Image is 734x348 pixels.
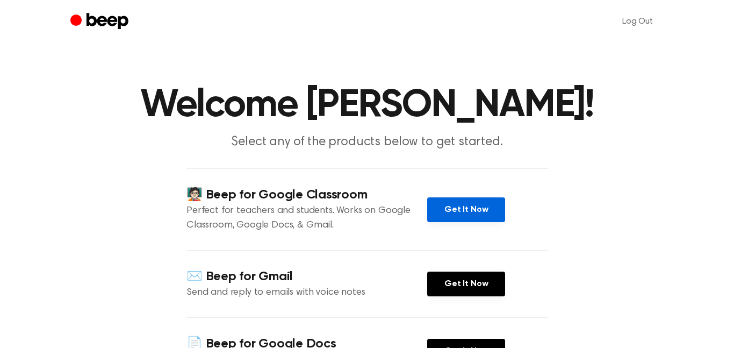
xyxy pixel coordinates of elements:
[186,186,427,204] h4: 🧑🏻‍🏫 Beep for Google Classroom
[92,86,642,125] h1: Welcome [PERSON_NAME]!
[611,9,664,34] a: Log Out
[161,133,573,151] p: Select any of the products below to get started.
[427,272,505,296] a: Get It Now
[186,204,427,233] p: Perfect for teachers and students. Works on Google Classroom, Google Docs, & Gmail.
[427,197,505,222] a: Get It Now
[70,11,131,32] a: Beep
[186,268,427,286] h4: ✉️ Beep for Gmail
[186,286,427,300] p: Send and reply to emails with voice notes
